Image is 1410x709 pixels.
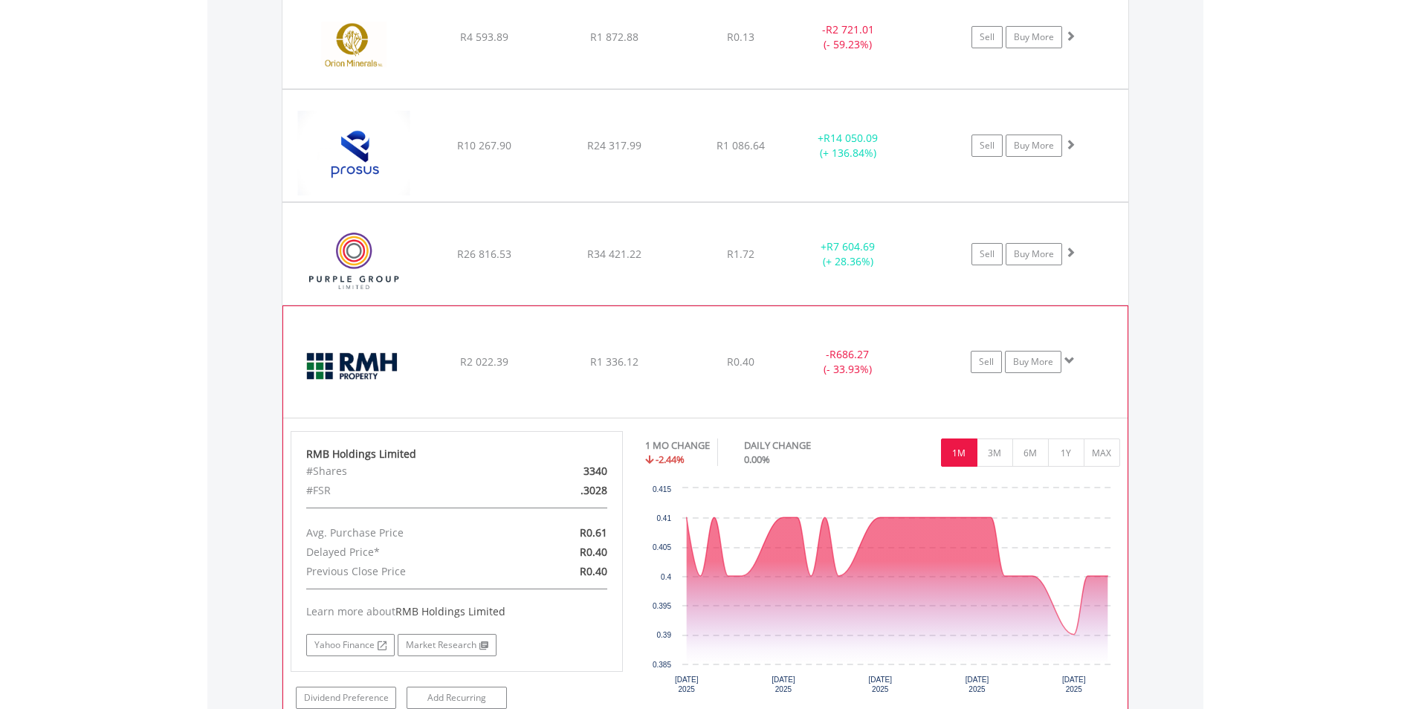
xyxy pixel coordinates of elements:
a: Yahoo Finance [306,634,395,656]
div: - (- 59.23%) [792,22,905,52]
button: 1Y [1048,438,1084,467]
text: 0.385 [653,661,671,669]
span: R0.13 [727,30,754,44]
span: R1 872.88 [590,30,638,44]
span: R14 050.09 [824,131,878,145]
button: 6M [1012,438,1049,467]
span: R1 336.12 [590,354,638,369]
a: Add Recurring [407,687,507,709]
a: Sell [971,351,1002,373]
span: R26 816.53 [457,247,511,261]
img: EQU.ZA.ORN.png [290,4,418,85]
div: Avg. Purchase Price [295,523,511,543]
span: R1.72 [727,247,754,261]
button: MAX [1084,438,1120,467]
span: R34 421.22 [587,247,641,261]
a: Buy More [1005,351,1061,373]
text: 0.395 [653,602,671,610]
div: #Shares [295,462,511,481]
div: .3028 [511,481,618,500]
span: R7 604.69 [827,239,875,253]
text: 0.4 [661,573,671,581]
span: RMB Holdings Limited [395,604,505,618]
a: Dividend Preference [296,687,396,709]
a: Buy More [1006,135,1062,157]
svg: Interactive chart [645,481,1119,704]
img: EQU.ZA.PRX.png [290,109,418,198]
div: Learn more about [306,604,608,619]
span: R0.40 [580,545,607,559]
a: Market Research [398,634,497,656]
span: R0.40 [727,354,754,369]
text: 0.415 [653,485,671,493]
text: 0.41 [657,514,672,522]
text: [DATE] 2025 [772,676,795,693]
span: R10 267.90 [457,138,511,152]
div: + (+ 28.36%) [792,239,905,269]
span: R24 317.99 [587,138,641,152]
text: 0.405 [653,543,671,551]
div: Delayed Price* [295,543,511,562]
div: 3340 [511,462,618,481]
a: Sell [971,135,1003,157]
button: 1M [941,438,977,467]
button: 3M [977,438,1013,467]
span: R2 721.01 [826,22,874,36]
text: [DATE] 2025 [868,676,892,693]
span: R4 593.89 [460,30,508,44]
div: Previous Close Price [295,562,511,581]
span: -2.44% [656,453,685,466]
div: Chart. Highcharts interactive chart. [645,481,1120,704]
a: Sell [971,243,1003,265]
text: 0.39 [657,631,672,639]
div: #FSR [295,481,511,500]
text: [DATE] 2025 [966,676,989,693]
span: R1 086.64 [717,138,765,152]
span: R2 022.39 [460,354,508,369]
div: RMB Holdings Limited [306,447,608,462]
span: 0.00% [744,453,770,466]
span: R686.27 [829,347,869,361]
span: R0.40 [580,564,607,578]
text: [DATE] 2025 [1062,676,1086,693]
a: Buy More [1006,26,1062,48]
div: - (- 33.93%) [792,347,903,377]
a: Buy More [1006,243,1062,265]
div: + (+ 136.84%) [792,131,905,161]
img: EQU.ZA.RMH.png [291,325,418,414]
text: [DATE] 2025 [675,676,699,693]
a: Sell [971,26,1003,48]
div: DAILY CHANGE [744,438,863,453]
div: 1 MO CHANGE [645,438,710,453]
span: R0.61 [580,525,607,540]
img: EQU.ZA.PPE.png [290,221,418,301]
